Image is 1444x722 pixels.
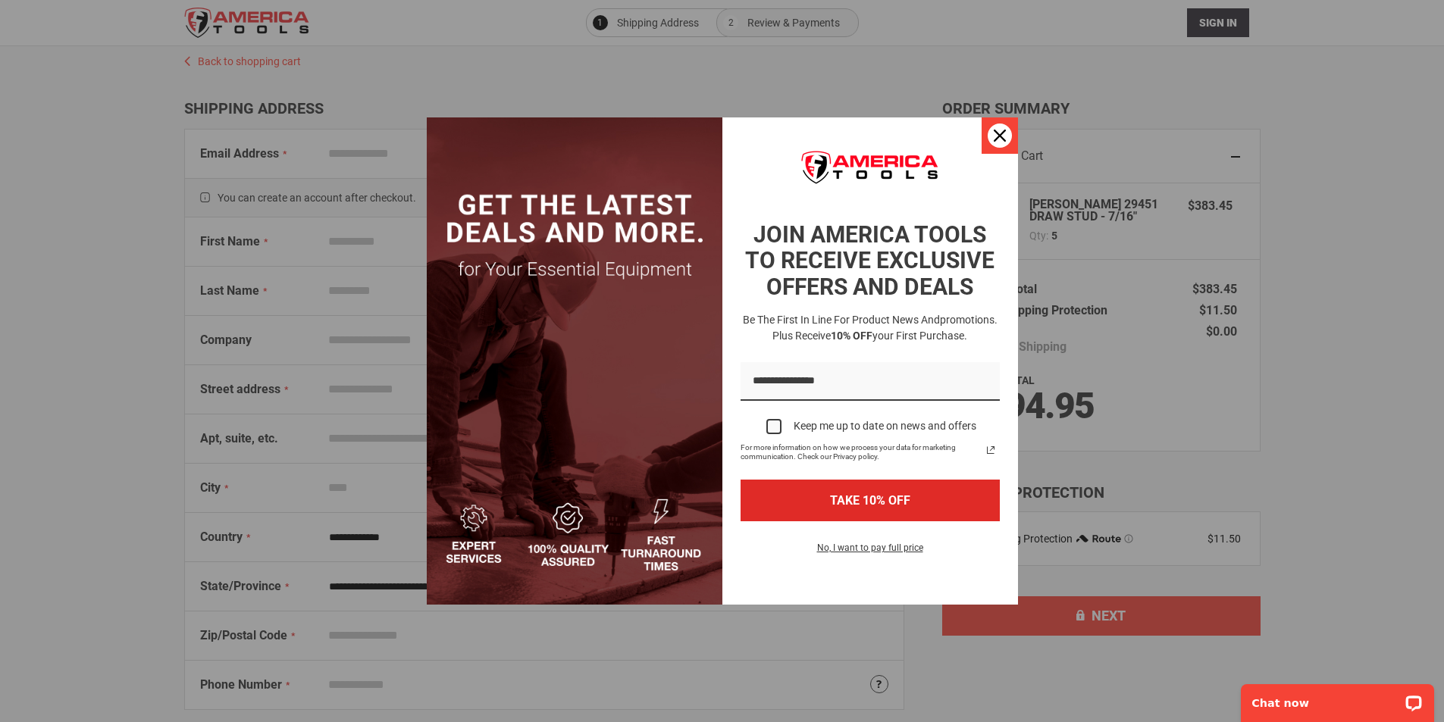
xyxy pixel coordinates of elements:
[831,330,872,342] strong: 10% OFF
[738,312,1003,344] h3: Be the first in line for product news and
[805,539,935,565] button: No, I want to pay full price
[745,221,995,300] strong: JOIN AMERICA TOOLS TO RECEIVE EXCLUSIVE OFFERS AND DEALS
[741,362,1000,401] input: Email field
[982,441,1000,459] a: Read our Privacy Policy
[741,480,1000,521] button: TAKE 10% OFF
[1231,674,1444,722] iframe: LiveChat chat widget
[794,420,976,433] div: Keep me up to date on news and offers
[982,441,1000,459] svg: link icon
[994,130,1006,142] svg: close icon
[982,117,1018,154] button: Close
[741,443,982,461] span: For more information on how we process your data for marketing communication. Check our Privacy p...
